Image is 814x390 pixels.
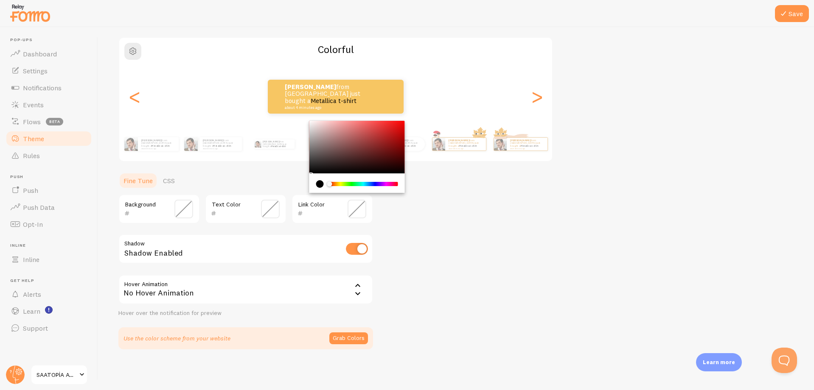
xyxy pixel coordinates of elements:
a: Push Data [5,199,93,216]
span: Rules [23,151,40,160]
a: Opt-In [5,216,93,233]
a: Metallica t-shirt [520,144,539,148]
button: Grab Colors [329,332,368,344]
strong: [PERSON_NAME] [203,139,223,142]
p: from [GEOGRAPHIC_DATA] just bought a [141,139,175,149]
span: SAATOPİA AVM [36,370,77,380]
a: CSS [158,172,180,189]
iframe: Help Scout Beacon - Open [772,348,797,373]
div: Hover over the notification for preview [118,309,373,317]
small: about 4 minutes ago [449,148,482,149]
a: Fine Tune [118,172,158,189]
img: Fomo [184,137,198,151]
span: Push [10,174,93,180]
a: Support [5,320,93,337]
span: Push Data [23,203,55,212]
div: Learn more [696,353,742,371]
span: Get Help [10,278,93,284]
a: Metallica t-shirt [152,144,170,148]
a: Metallica t-shirt [213,144,231,148]
span: Theme [23,134,44,143]
span: Settings [23,67,48,75]
h2: Colorful [119,43,552,56]
a: Settings [5,62,93,79]
strong: [PERSON_NAME] [285,83,336,91]
strong: [PERSON_NAME] [449,139,469,142]
div: current color is #000000 [316,180,324,188]
a: Dashboard [5,45,93,62]
a: Learn [5,303,93,320]
a: Alerts [5,286,93,303]
strong: [PERSON_NAME] [141,139,162,142]
span: Events [23,100,44,109]
a: Metallica t-shirt [311,97,356,105]
small: about 4 minutes ago [510,148,543,149]
div: Previous slide [129,66,140,127]
p: from [GEOGRAPHIC_DATA] just bought a [203,139,239,149]
span: Push [23,186,38,195]
a: Theme [5,130,93,147]
span: beta [46,118,63,125]
span: Opt-In [23,220,43,228]
a: Push [5,182,93,199]
span: Inline [23,255,39,264]
a: Notifications [5,79,93,96]
small: about 4 minutes ago [141,148,174,149]
p: Learn more [703,358,735,366]
div: No Hover Animation [118,275,373,304]
div: Next slide [532,66,542,127]
strong: [PERSON_NAME] [510,139,531,142]
img: Fomo [124,137,138,151]
a: Rules [5,147,93,164]
span: Flows [23,117,41,126]
div: Shadow Enabled [118,234,373,265]
a: Metallica t-shirt [459,144,477,148]
a: Metallica t-shirt [398,144,416,148]
img: fomo-relay-logo-orange.svg [9,2,51,24]
p: from [GEOGRAPHIC_DATA] just bought a [449,139,483,149]
small: about 4 minutes ago [387,148,421,149]
p: from [GEOGRAPHIC_DATA] just bought a [387,139,421,149]
span: Notifications [23,84,62,92]
small: about 4 minutes ago [203,148,238,149]
img: Fomo [494,138,506,150]
a: Flows beta [5,113,93,130]
a: Inline [5,251,93,268]
img: Fomo [432,138,445,150]
a: SAATOPİA AVM [31,365,88,385]
p: from [GEOGRAPHIC_DATA] just bought a [510,139,544,149]
span: Pop-ups [10,37,93,43]
div: Chrome color picker [309,121,405,193]
small: about 4 minutes ago [285,106,367,110]
span: Support [23,324,48,332]
p: Use the color scheme from your website [124,334,230,343]
span: Alerts [23,290,41,298]
svg: <p>Watch New Feature Tutorials!</p> [45,306,53,314]
span: Inline [10,243,93,248]
a: Events [5,96,93,113]
span: Dashboard [23,50,57,58]
p: from [GEOGRAPHIC_DATA] just bought a [285,84,370,110]
span: Learn [23,307,40,315]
